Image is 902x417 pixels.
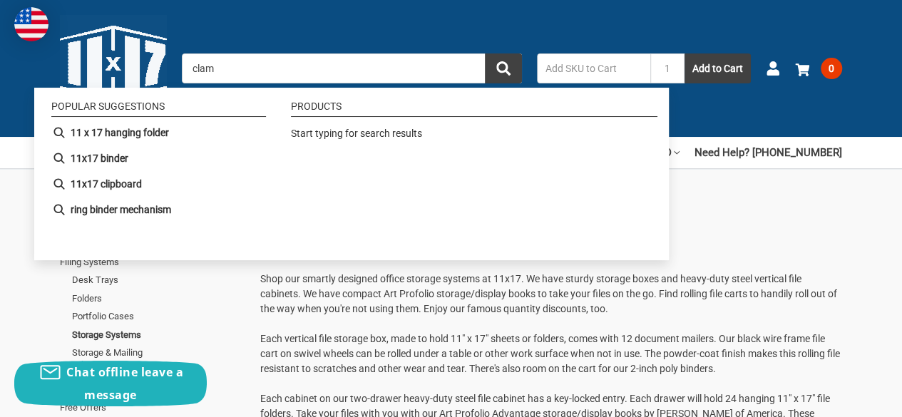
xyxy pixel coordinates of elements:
[71,202,171,217] b: ring binder mechanism
[685,53,751,83] button: Add to Cart
[260,273,837,314] span: Shop our smartly designed office storage systems at 11x17. We have sturdy storage boxes and heavy...
[71,125,169,140] b: 11 x 17 hanging folder
[14,361,207,406] button: Chat offline leave a message
[60,253,245,272] a: Filing Systems
[821,58,842,79] span: 0
[51,101,266,117] li: Popular suggestions
[66,364,183,403] span: Chat offline leave a message
[72,271,245,289] a: Desk Trays
[14,7,48,41] img: duty and tax information for United States
[71,177,142,192] b: 11x17 clipboard
[72,289,245,308] a: Folders
[291,126,651,149] div: Start typing for search results
[60,398,245,417] a: Free Offers
[537,53,650,83] input: Add SKU to Cart
[795,50,842,87] a: 0
[34,88,669,260] div: Instant Search Results
[60,15,167,122] img: 11x17.com
[182,53,522,83] input: Search by keyword, brand or SKU
[72,326,245,344] a: Storage Systems
[291,101,657,117] li: Products
[46,120,272,145] li: 11 x 17 hanging folder
[46,171,272,197] li: 11x17 clipboard
[46,197,272,222] li: ring binder mechanism
[46,145,272,171] li: 11x17 binder
[260,333,840,374] span: Each vertical file storage box, made to hold 11" x 17" sheets or folders, comes with 12 document ...
[71,151,128,166] b: 11x17 binder
[72,344,245,362] a: Storage & Mailing
[72,307,245,326] a: Portfolio Cases
[695,137,842,168] a: Need Help? [PHONE_NUMBER]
